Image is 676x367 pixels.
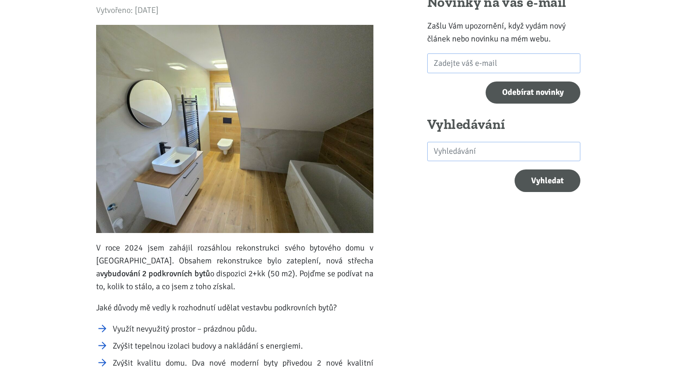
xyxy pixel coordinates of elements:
p: Jaké důvody mě vedly k rozhodnutí udělat vestavbu podkrovních bytů? [96,301,373,314]
div: Vytvořeno: [DATE] [96,4,373,17]
input: Zadejte váš e-mail [427,53,580,73]
button: Vyhledat [515,169,580,192]
p: Zašlu Vám upozornění, když vydám nový článek nebo novinku na mém webu. [427,19,580,45]
h2: Vyhledávání [427,116,580,134]
input: Odebírat novinky [486,82,580,104]
p: V roce 2024 jsem zahájil rozsáhlou rekonstrukci svého bytového domu v [GEOGRAPHIC_DATA]. Obsahem ... [96,241,373,293]
li: Zvýšit tepelnou izolaci budovy a nakládání s energiemi. [113,339,373,352]
li: Využít nevyužitý prostor – prázdnou půdu. [113,322,373,335]
input: search [427,142,580,162]
strong: vybudování 2 podkrovních bytů [100,268,210,279]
